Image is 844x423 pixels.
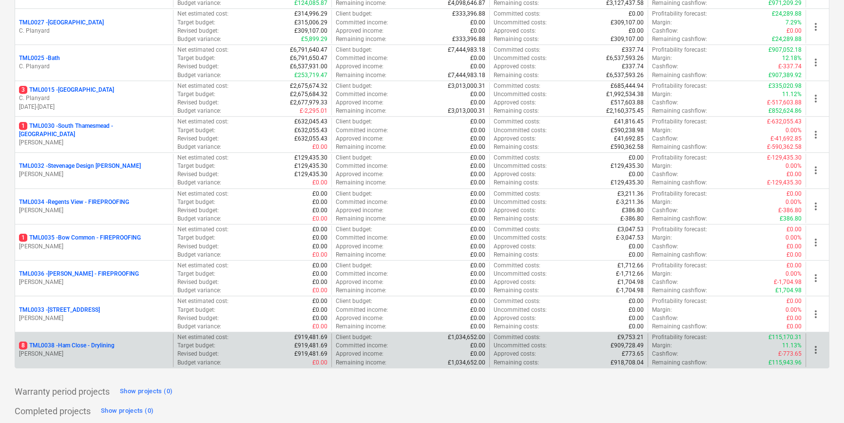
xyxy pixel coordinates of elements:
[177,107,221,115] p: Budget variance :
[301,35,327,43] p: £5,899.29
[470,179,485,187] p: £0.00
[19,62,169,71] p: C. Planyard
[177,99,219,107] p: Revised budget :
[177,154,229,162] p: Net estimated cost :
[19,198,129,206] p: TML0034 - Regents View - FIREPROOFING
[494,126,547,135] p: Uncommitted costs :
[312,206,327,215] p: £0.00
[19,94,169,102] p: C. Planyard
[470,118,485,126] p: £0.00
[494,225,540,234] p: Committed costs :
[290,54,327,62] p: £6,791,650.47
[290,62,327,71] p: £6,537,931.00
[177,170,219,179] p: Revised budget :
[810,57,822,68] span: more_vert
[494,270,547,278] p: Uncommitted costs :
[786,27,802,35] p: £0.00
[606,90,644,99] p: £1,992,534.38
[177,190,229,198] p: Net estimated cost :
[622,206,644,215] p: £386.80
[767,99,802,107] p: £-517,603.88
[312,225,327,234] p: £0.00
[652,135,678,143] p: Cashflow :
[652,251,707,259] p: Remaining cashflow :
[652,162,672,170] p: Margin :
[494,262,540,270] p: Committed costs :
[652,35,707,43] p: Remaining cashflow :
[772,10,802,18] p: £24,289.88
[786,234,802,242] p: 0.00%
[494,10,540,18] p: Committed costs :
[336,126,388,135] p: Committed income :
[652,242,678,251] p: Cashflow :
[470,143,485,151] p: £0.00
[767,143,802,151] p: £-590,362.58
[290,82,327,90] p: £2,675,674.32
[19,242,169,251] p: [PERSON_NAME]
[336,154,372,162] p: Client budget :
[778,206,802,215] p: £-386.80
[494,99,536,107] p: Approved costs :
[470,206,485,215] p: £0.00
[778,62,802,71] p: £-337.74
[494,62,536,71] p: Approved costs :
[810,93,822,104] span: more_vert
[19,306,169,322] div: TML0033 -[STREET_ADDRESS][PERSON_NAME]
[177,215,221,223] p: Budget variance :
[494,162,547,170] p: Uncommitted costs :
[19,342,27,349] span: 8
[652,107,707,115] p: Remaining cashflow :
[494,242,536,251] p: Approved costs :
[494,19,547,27] p: Uncommitted costs :
[294,154,327,162] p: £129,435.30
[336,27,384,35] p: Approved income :
[336,143,386,151] p: Remaining income :
[629,170,644,179] p: £0.00
[19,86,169,111] div: 3TML0015 -[GEOGRAPHIC_DATA]C. Planyard[DATE]-[DATE]
[177,90,215,99] p: Target budget :
[652,71,707,80] p: Remaining cashflow :
[611,162,644,170] p: £129,435.30
[294,27,327,35] p: £309,107.00
[494,54,547,62] p: Uncommitted costs :
[19,234,27,242] span: 1
[19,314,169,322] p: [PERSON_NAME]
[780,215,802,223] p: £386.80
[617,225,644,234] p: £3,047.53
[611,82,644,90] p: £685,444.94
[336,198,388,206] p: Committed income :
[470,251,485,259] p: £0.00
[494,198,547,206] p: Uncommitted costs :
[470,162,485,170] p: £0.00
[494,107,539,115] p: Remaining costs :
[336,251,386,259] p: Remaining income :
[312,251,327,259] p: £0.00
[470,62,485,71] p: £0.00
[452,35,485,43] p: £333,396.88
[177,143,221,151] p: Budget variance :
[767,118,802,126] p: £-632,055.43
[611,19,644,27] p: £309,107.00
[652,143,707,151] p: Remaining cashflow :
[336,234,388,242] p: Committed income :
[19,270,169,286] div: TML0036 -[PERSON_NAME] - FIREPROOFING[PERSON_NAME]
[336,206,384,215] p: Approved income :
[177,198,215,206] p: Target budget :
[470,262,485,270] p: £0.00
[336,190,372,198] p: Client budget :
[19,54,169,71] div: TML0025 -BathC. Planyard
[470,215,485,223] p: £0.00
[294,10,327,18] p: £314,996.29
[19,234,169,250] div: 1TML0035 -Bow Common - FIREPROOFING[PERSON_NAME]
[494,90,547,99] p: Uncommitted costs :
[770,135,802,143] p: £-41,692.85
[312,143,327,151] p: £0.00
[177,118,229,126] p: Net estimated cost :
[19,19,169,35] div: TML0027 -[GEOGRAPHIC_DATA]C. Planyard
[767,154,802,162] p: £-129,435.30
[177,10,229,18] p: Net estimated cost :
[614,118,644,126] p: £41,816.45
[336,118,372,126] p: Client budget :
[622,62,644,71] p: £337.74
[494,82,540,90] p: Committed costs :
